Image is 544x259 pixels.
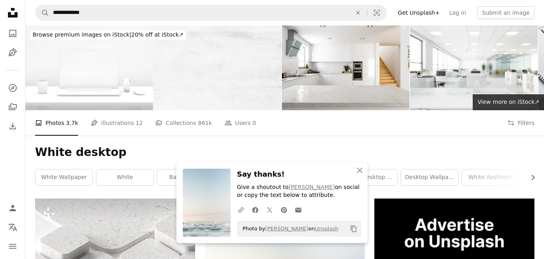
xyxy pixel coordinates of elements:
[401,169,458,185] a: desktop wallpaper
[462,169,519,185] a: white aesthetic
[154,25,281,110] img: White plywood textured wooden background or wood surface of the old at grunge dark grain wall tex...
[477,99,539,105] span: View more on iStock ↗
[262,202,277,218] a: Share on Twitter
[265,226,308,232] a: [PERSON_NAME]
[33,31,131,38] span: Browse premium images on iStock |
[157,169,214,185] a: background
[507,110,534,136] button: Filters
[5,200,21,216] a: Log in / Sign up
[25,25,153,110] img: Laptop with blank screen on desk with white background
[5,219,21,235] button: Language
[35,145,534,160] h1: White desktop
[473,94,544,110] a: View more on iStock↗
[155,110,212,136] a: Collections 861k
[252,119,256,127] span: 0
[349,5,367,20] button: Clear
[35,169,92,185] a: white wallpaper
[35,248,195,255] a: a group of white and gold tiles on a white surface
[347,222,360,236] button: Copy to clipboard
[315,226,338,232] a: Unsplash
[367,5,386,20] button: Visual search
[393,6,444,19] a: Get Unsplash+
[239,222,339,235] span: Photo by on
[5,80,21,96] a: Explore
[282,25,409,110] img: Empty Stone Kitchen Countertop In Modern Kitchen
[477,6,534,19] button: Submit an image
[136,119,143,127] span: 12
[96,169,153,185] a: white
[277,202,291,218] a: Share on Pinterest
[289,184,335,190] a: [PERSON_NAME]
[205,248,365,255] a: white clouds during daytime
[25,25,191,45] a: Browse premium images on iStock|20% off at iStock↗
[526,169,534,185] button: scroll list to the right
[291,202,305,218] a: Share over email
[237,169,361,180] h3: Say thanks!
[35,5,387,21] form: Find visuals sitewide
[516,92,544,168] a: Next
[340,169,397,185] a: white desktop wallpaper
[225,110,256,136] a: Users 0
[91,110,143,136] a: Illustrations 12
[198,119,212,127] span: 861k
[410,25,538,110] img: White empty surface and office building as background
[33,31,184,38] span: 20% off at iStock ↗
[5,25,21,41] a: Photos
[35,5,49,20] button: Search Unsplash
[5,45,21,60] a: Illustrations
[248,202,262,218] a: Share on Facebook
[5,238,21,254] button: Menu
[237,183,361,199] p: Give a shoutout to on social or copy the text below to attribute.
[444,6,471,19] a: Log in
